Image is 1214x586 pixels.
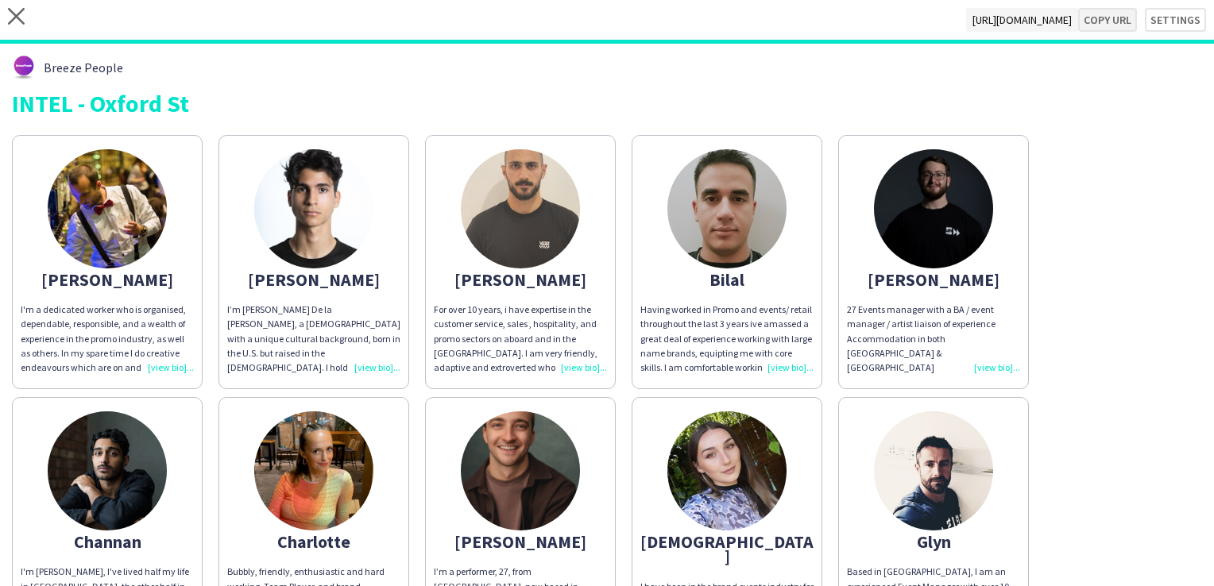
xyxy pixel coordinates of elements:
span: [URL][DOMAIN_NAME] [966,8,1078,32]
img: thumb-c9764eb5-8d80-4ae1-8084-6f8639f75234.jpg [874,149,993,268]
img: thumb-5d49af4e12e41.jpg [667,411,787,530]
div: Charlotte [227,534,400,549]
div: INTEL - Oxford St [12,91,1202,115]
img: thumb-645b9f33e3d9f.jpg [48,411,167,530]
button: Copy url [1078,8,1137,32]
div: [DEMOGRAPHIC_DATA] [640,534,814,563]
div: [PERSON_NAME] [434,534,607,549]
img: thumb-62876bd588459.png [12,56,36,79]
div: For over 10 years, i have expertise in the customer service, sales , hospitality, and promo secto... [434,303,607,375]
div: Having worked in Promo and events/ retail throughout the last 3 years ive amassed a great deal of... [640,303,814,375]
img: a7751ade-b676-485f-8247-8d2a16daec7c.jpeg [48,149,167,268]
img: thumb-680911477c548.jpeg [461,411,580,530]
div: [PERSON_NAME] [21,272,194,287]
div: Bilal [640,272,814,287]
div: [PERSON_NAME] [434,272,607,287]
img: thumb-65071fcb6a5f3.jpg [667,149,787,268]
div: I’m [PERSON_NAME] De la [PERSON_NAME], a [DEMOGRAPHIC_DATA] with a unique cultural background, bo... [227,303,400,375]
div: [PERSON_NAME] [227,272,400,287]
div: 27 Events manager with a BA / event manager / artist liaison of experience Accommodation in both ... [847,303,1020,375]
div: I'm a dedicated worker who is organised, dependable, responsible, and a wealth of experience in t... [21,303,194,375]
div: Glyn [847,534,1020,549]
img: thumb-836c770b-47f4-4fa9-a5ec-61b88f758b45.jpg [254,411,373,530]
img: thumb-6717ed70ec027.jpeg [254,149,373,268]
span: Breeze People [44,60,123,75]
div: [PERSON_NAME] [847,272,1020,287]
img: thumb-67121d238dd5c.jpg [874,411,993,530]
button: Settings [1145,8,1206,32]
img: thumb-6592ee03a9d94.jpg [461,149,580,268]
div: Channan [21,534,194,549]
